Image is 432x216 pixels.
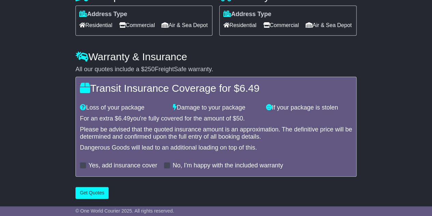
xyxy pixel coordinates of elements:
span: Residential [79,20,112,30]
span: 6.49 [118,115,130,122]
span: © One World Courier 2025. All rights reserved. [75,208,174,214]
span: 50 [236,115,243,122]
h4: Transit Insurance Coverage for $ [80,82,352,94]
label: No, I'm happy with the included warranty [172,162,283,169]
span: Air & Sea Depot [162,20,208,30]
div: For an extra $ you're fully covered for the amount of $ . [80,115,352,123]
span: Residential [223,20,256,30]
div: Damage to your package [169,104,262,112]
div: All our quotes include a $ FreightSafe warranty. [75,66,357,73]
span: Commercial [263,20,299,30]
label: Yes, add insurance cover [88,162,157,169]
span: 6.49 [239,82,259,94]
div: Please be advised that the quoted insurance amount is an approximation. The definitive price will... [80,126,352,141]
span: 250 [144,66,155,73]
h4: Warranty & Insurance [75,51,357,62]
span: Air & Sea Depot [306,20,352,30]
label: Address Type [223,11,271,18]
div: Loss of your package [76,104,169,112]
button: Get Quotes [75,187,109,199]
span: Commercial [119,20,155,30]
label: Address Type [79,11,127,18]
div: Dangerous Goods will lead to an additional loading on top of this. [80,144,352,152]
div: If your package is stolen [263,104,356,112]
